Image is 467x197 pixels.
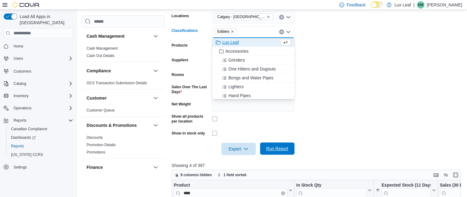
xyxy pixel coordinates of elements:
[231,30,234,33] button: Remove Edibles from selection in this group
[11,117,29,124] button: Reports
[9,151,45,158] a: [US_STATE] CCRS
[87,33,125,39] h3: Cash Management
[87,46,118,51] a: Cash Management
[260,142,294,155] button: Run Report
[1,66,76,75] button: Customers
[279,29,284,34] button: Clear input
[87,164,103,170] h3: Finance
[87,108,115,112] a: Customer Queue
[14,44,23,49] span: Home
[87,135,103,140] span: Discounts
[11,55,25,62] button: Users
[14,69,31,74] span: Customers
[11,80,29,87] button: Catalog
[6,133,76,142] a: Dashboards
[9,142,73,150] span: Reports
[87,81,147,85] a: OCS Transaction Submission Details
[222,39,239,45] span: Lux Leaf
[172,72,184,77] label: Rooms
[228,57,245,63] span: Grinders
[224,172,247,177] span: 1 field sorted
[212,38,294,47] button: Lux Leaf
[14,56,23,61] span: Users
[418,1,423,9] span: KM
[217,14,265,20] span: Calgary - [GEOGRAPHIC_DATA]
[172,43,188,48] label: Products
[1,104,76,112] button: Operations
[9,125,73,133] span: Canadian Compliance
[87,143,116,147] a: Promotion Details
[11,127,47,131] span: Canadian Compliance
[181,172,212,177] span: 9 columns hidden
[82,45,164,62] div: Cash Management
[87,53,115,58] span: Cash Out Details
[9,134,73,141] span: Dashboards
[286,15,291,20] button: Open list of options
[212,74,294,82] button: Bongs and Water Pipes
[172,102,191,107] label: Net Weight
[6,125,76,133] button: Canadian Compliance
[17,13,73,26] span: Load All Apps in [GEOGRAPHIC_DATA]
[1,42,76,51] button: Home
[381,183,431,188] div: Expected Stock (11 Days)
[87,122,137,128] h3: Discounts & Promotions
[152,164,159,171] button: Finance
[87,150,105,154] a: Promotions
[11,135,36,140] span: Dashboards
[11,164,29,171] a: Settings
[228,93,251,99] span: Hand Pipes
[14,118,26,123] span: Reports
[82,134,164,158] div: Discounts & Promotions
[11,92,31,100] button: Inventory
[152,122,159,129] button: Discounts & Promotions
[212,65,294,74] button: One Hitters and Dugouts
[395,1,411,9] p: Lux Leaf
[9,142,26,150] a: Reports
[11,55,73,62] span: Users
[11,42,73,50] span: Home
[371,2,383,8] input: Dark Mode
[6,150,76,159] button: [US_STATE] CCRS
[432,171,440,179] button: Keyboard shortcuts
[87,33,151,39] button: Cash Management
[452,171,459,179] button: Enter fullscreen
[6,142,76,150] button: Reports
[1,163,76,172] button: Settings
[266,146,288,152] span: Run Report
[172,58,189,63] label: Suppliers
[11,68,34,75] a: Customers
[221,143,256,155] button: Export
[1,116,76,125] button: Reports
[11,104,34,112] button: Operations
[281,191,285,195] button: Clear input
[286,29,291,34] button: Close list of options
[225,143,252,155] span: Export
[172,13,189,18] label: Locations
[152,32,159,40] button: Cash Management
[87,135,103,140] a: Discounts
[87,81,147,85] span: OCS Transaction Submission Details
[172,162,464,169] p: Showing 4 of 397
[152,67,159,74] button: Compliance
[172,131,205,136] label: Show in stock only
[14,93,29,98] span: Inventory
[11,67,73,75] span: Customers
[14,81,26,86] span: Catalog
[11,163,73,171] span: Settings
[172,28,198,33] label: Classifications
[267,15,270,19] button: Remove Calgary - Panorama Hills from selection in this group
[4,39,73,188] nav: Complex example
[82,79,164,89] div: Compliance
[11,117,73,124] span: Reports
[87,95,151,101] button: Customer
[82,107,164,116] div: Customer
[217,28,229,35] span: Edibles
[442,171,449,179] button: Display options
[413,1,414,9] p: |
[87,68,151,74] button: Compliance
[1,92,76,100] button: Inventory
